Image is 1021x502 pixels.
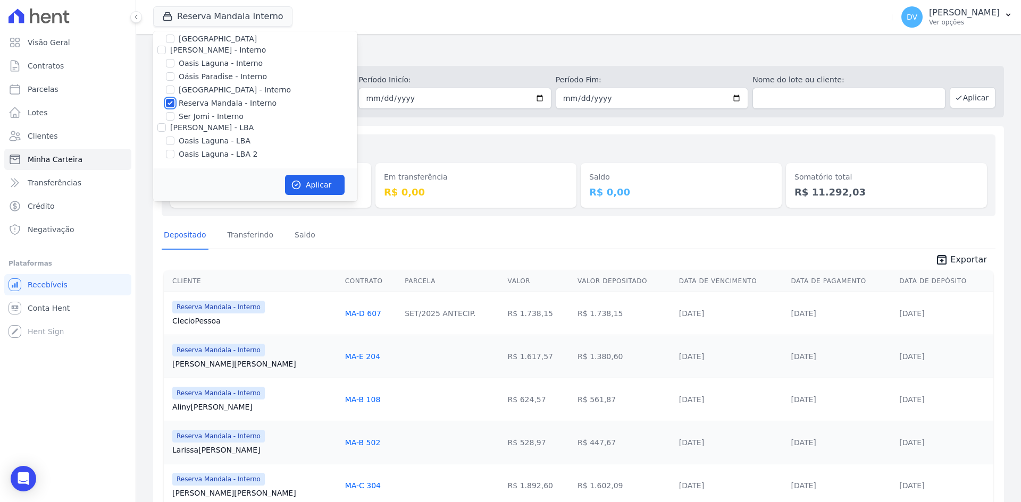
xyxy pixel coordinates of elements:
[791,395,816,404] a: [DATE]
[179,98,277,109] label: Reserva Mandala - Interno
[28,37,70,48] span: Visão Geral
[28,224,74,235] span: Negativação
[28,177,81,188] span: Transferências
[384,185,568,199] dd: R$ 0,00
[679,395,704,404] a: [DATE]
[675,270,787,292] th: Data de Vencimento
[172,445,337,455] a: Larissa[PERSON_NAME]
[345,481,381,490] a: MA-C 304
[345,309,381,318] a: MA-D 607
[573,421,675,464] td: R$ 447,67
[794,172,978,183] dt: Somatório total
[164,270,341,292] th: Cliente
[172,430,265,443] span: Reserva Mandala - Interno
[907,13,917,21] span: DV
[929,18,1000,27] p: Ver opções
[4,79,131,100] a: Parcelas
[170,46,266,54] label: [PERSON_NAME] - Interno
[573,335,675,378] td: R$ 1.380,60
[893,2,1021,32] button: DV [PERSON_NAME] Ver opções
[172,316,337,326] a: ClecioPessoa
[573,292,675,335] td: R$ 1.738,15
[153,42,1004,62] h2: Minha Carteira
[794,185,978,199] dd: R$ 11.292,03
[679,309,704,318] a: [DATE]
[28,84,58,95] span: Parcelas
[4,102,131,123] a: Lotes
[28,279,68,290] span: Recebíveis
[899,438,924,447] a: [DATE]
[172,359,337,369] a: [PERSON_NAME][PERSON_NAME]
[285,175,345,195] button: Aplicar
[4,55,131,76] a: Contratos
[895,270,993,292] th: Data de Depósito
[172,344,265,356] span: Reserva Mandala - Interno
[4,125,131,147] a: Clientes
[28,107,48,118] span: Lotes
[358,74,551,86] label: Período Inicío:
[179,135,250,147] label: Oasis Laguna - LBA
[589,172,773,183] dt: Saldo
[28,154,82,165] span: Minha Carteira
[11,466,36,491] div: Open Intercom Messenger
[179,33,257,45] label: [GEOGRAPHIC_DATA]
[172,301,265,313] span: Reserva Mandala - Interno
[573,270,675,292] th: Valor Depositado
[504,270,574,292] th: Valor
[556,74,748,86] label: Período Fim:
[179,71,267,82] label: Oásis Paradise - Interno
[179,84,291,96] label: [GEOGRAPHIC_DATA] - Interno
[950,253,987,266] span: Exportar
[573,378,675,421] td: R$ 561,87
[679,352,704,361] a: [DATE]
[170,123,254,132] label: [PERSON_NAME] - LBA
[791,309,816,318] a: [DATE]
[28,131,57,141] span: Clientes
[384,172,568,183] dt: Em transferência
[28,303,70,313] span: Conta Hent
[791,481,816,490] a: [DATE]
[345,352,380,361] a: MA-E 204
[950,87,995,108] button: Aplicar
[791,352,816,361] a: [DATE]
[172,402,337,412] a: Aliny[PERSON_NAME]
[345,395,381,404] a: MA-B 108
[679,438,704,447] a: [DATE]
[162,222,208,250] a: Depositado
[504,292,574,335] td: R$ 1.738,15
[400,270,503,292] th: Parcela
[172,387,265,399] span: Reserva Mandala - Interno
[9,257,127,270] div: Plataformas
[679,481,704,490] a: [DATE]
[405,309,475,318] a: SET/2025 ANTECIP.
[899,352,924,361] a: [DATE]
[504,421,574,464] td: R$ 528,97
[786,270,895,292] th: Data de Pagamento
[4,274,131,295] a: Recebíveis
[504,335,574,378] td: R$ 1.617,57
[172,488,337,498] a: [PERSON_NAME][PERSON_NAME]
[935,253,948,266] i: unarchive
[179,58,263,69] label: Oasis Laguna - Interno
[4,172,131,193] a: Transferências
[791,438,816,447] a: [DATE]
[899,395,924,404] a: [DATE]
[4,32,131,53] a: Visão Geral
[28,61,64,71] span: Contratos
[179,149,257,160] label: Oasis Laguna - LBA 2
[589,185,773,199] dd: R$ 0,00
[345,438,381,447] a: MA-B 502
[4,297,131,319] a: Conta Hent
[153,6,292,27] button: Reserva Mandala Interno
[179,111,244,122] label: Ser Jomi - Interno
[927,253,995,268] a: unarchive Exportar
[899,481,924,490] a: [DATE]
[341,270,401,292] th: Contrato
[752,74,945,86] label: Nome do lote ou cliente:
[4,219,131,240] a: Negativação
[4,149,131,170] a: Minha Carteira
[28,201,55,211] span: Crédito
[899,309,924,318] a: [DATE]
[504,378,574,421] td: R$ 624,57
[4,195,131,217] a: Crédito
